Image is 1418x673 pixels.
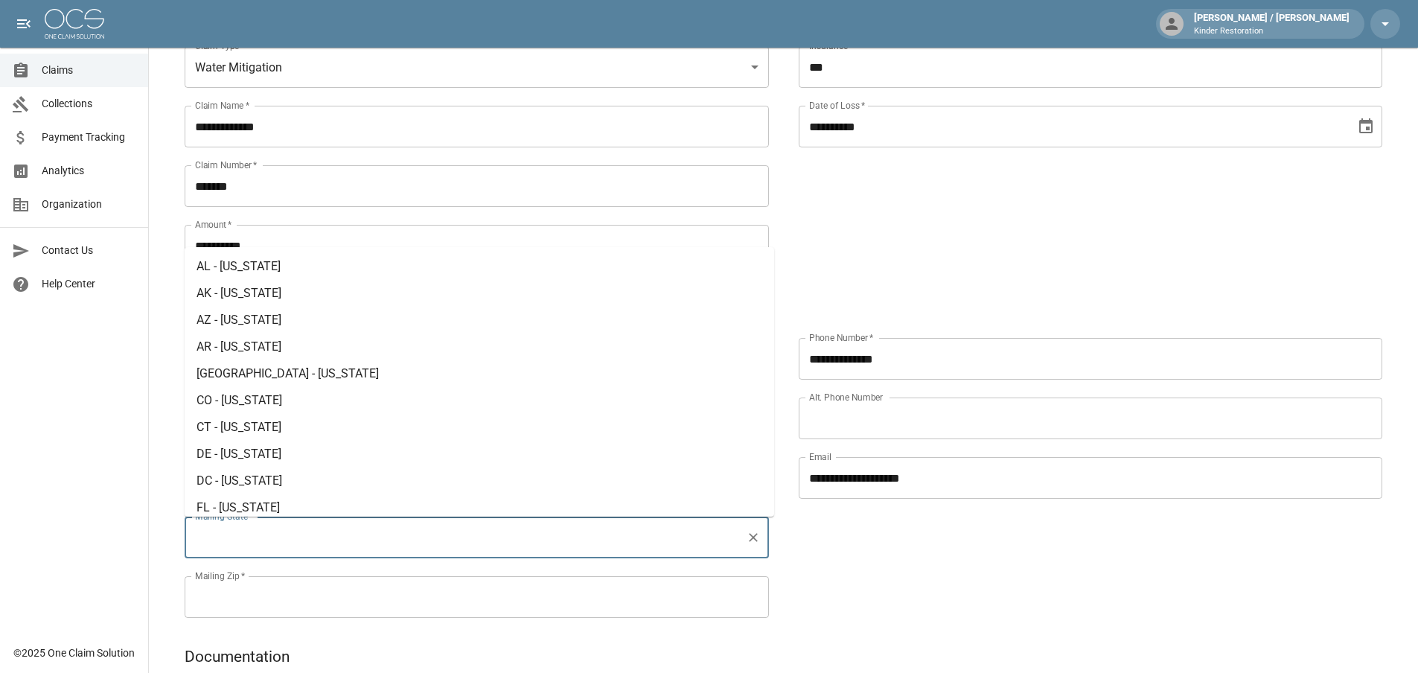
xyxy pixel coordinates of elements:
[809,331,873,344] label: Phone Number
[42,63,136,78] span: Claims
[197,339,281,354] span: AR - [US_STATE]
[743,527,764,548] button: Clear
[42,96,136,112] span: Collections
[809,450,831,463] label: Email
[42,163,136,179] span: Analytics
[195,218,232,231] label: Amount
[809,99,865,112] label: Date of Loss
[1194,25,1350,38] p: Kinder Restoration
[1188,10,1355,37] div: [PERSON_NAME] / [PERSON_NAME]
[197,473,282,488] span: DC - [US_STATE]
[185,46,769,88] div: Water Mitigation
[195,159,257,171] label: Claim Number
[1351,112,1381,141] button: Choose date, selected date is Aug 5, 2025
[197,366,379,380] span: [GEOGRAPHIC_DATA] - [US_STATE]
[45,9,104,39] img: ocs-logo-white-transparent.png
[42,276,136,292] span: Help Center
[197,313,281,327] span: AZ - [US_STATE]
[197,500,280,514] span: FL - [US_STATE]
[42,197,136,212] span: Organization
[197,286,281,300] span: AK - [US_STATE]
[197,420,281,434] span: CT - [US_STATE]
[197,447,281,461] span: DE - [US_STATE]
[195,99,249,112] label: Claim Name
[195,570,246,582] label: Mailing Zip
[809,391,883,404] label: Alt. Phone Number
[9,9,39,39] button: open drawer
[42,243,136,258] span: Contact Us
[197,259,281,273] span: AL - [US_STATE]
[197,393,282,407] span: CO - [US_STATE]
[42,130,136,145] span: Payment Tracking
[13,645,135,660] div: © 2025 One Claim Solution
